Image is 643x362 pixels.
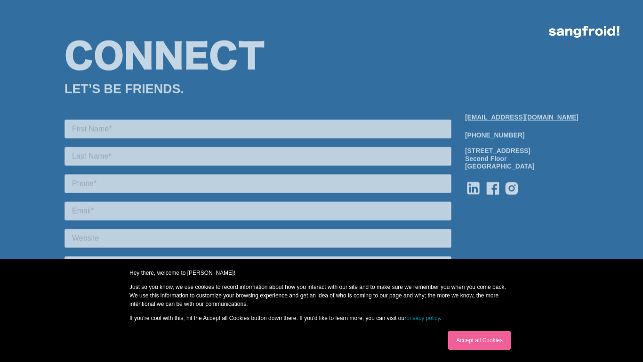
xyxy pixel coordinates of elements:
h1: Connect [64,38,579,78]
p: If you're cool with this, hit the Accept all Cookies button down there. If you'd like to learn mo... [129,314,514,322]
div: [PHONE_NUMBER] [STREET_ADDRESS] Second Floor [GEOGRAPHIC_DATA] [465,132,579,171]
a: privacy policy [406,315,440,321]
a: [EMAIL_ADDRESS][DOMAIN_NAME] [465,113,579,122]
img: logo [549,26,619,38]
p: Just so you know, we use cookies to record information about how you interact with our site and t... [129,283,514,308]
a: Accept all Cookies [448,331,511,350]
p: Hey there, welcome to [PERSON_NAME]! [129,269,514,277]
strong: LET’S BE FRIENDS. [64,82,184,96]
